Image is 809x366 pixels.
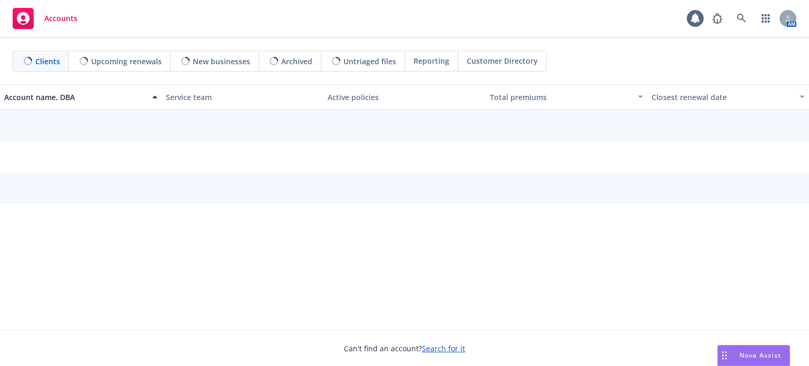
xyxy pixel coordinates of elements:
[162,84,323,110] button: Service team
[739,351,781,360] span: Nova Assist
[755,8,776,29] a: Switch app
[731,8,752,29] a: Search
[91,56,162,67] span: Upcoming renewals
[343,56,396,67] span: Untriaged files
[647,84,809,110] button: Closest renewal date
[486,84,647,110] button: Total premiums
[413,55,449,66] span: Reporting
[328,92,481,103] div: Active policies
[490,92,632,103] div: Total premiums
[8,4,82,33] a: Accounts
[193,56,250,67] span: New businesses
[717,345,790,366] button: Nova Assist
[166,92,319,103] div: Service team
[422,343,465,353] a: Search for it
[652,92,793,103] div: Closest renewal date
[281,56,312,67] span: Archived
[344,343,465,354] span: Can't find an account?
[44,14,77,23] span: Accounts
[707,8,728,29] a: Report a Bug
[718,345,731,365] div: Drag to move
[323,84,485,110] button: Active policies
[35,56,60,67] span: Clients
[467,55,538,66] span: Customer Directory
[4,92,146,103] div: Account name, DBA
